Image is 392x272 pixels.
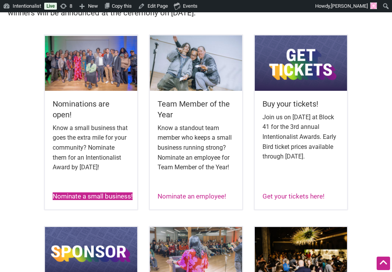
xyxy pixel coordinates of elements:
[262,112,339,162] p: Join us on [DATE] at Block 41 for the 3rd annual Intentionalist Awards. Early Bird ticket prices ...
[262,192,324,200] a: Get your tickets here!
[158,123,234,172] p: Know a standout team member who keeps a small business running strong? Nominate an employee for T...
[158,98,234,120] h5: Team Member of the Year
[331,3,368,9] span: [PERSON_NAME]
[53,192,133,200] a: Nominate a small business!
[44,3,57,10] a: Live
[53,123,130,172] p: Know a small business that goes the extra mile for your community? Nominate them for an Intention...
[377,257,390,270] div: Scroll Back to Top
[53,98,130,120] h5: Nominations are open!
[158,192,226,200] a: Nominate an employee!
[262,98,339,109] h5: Buy your tickets!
